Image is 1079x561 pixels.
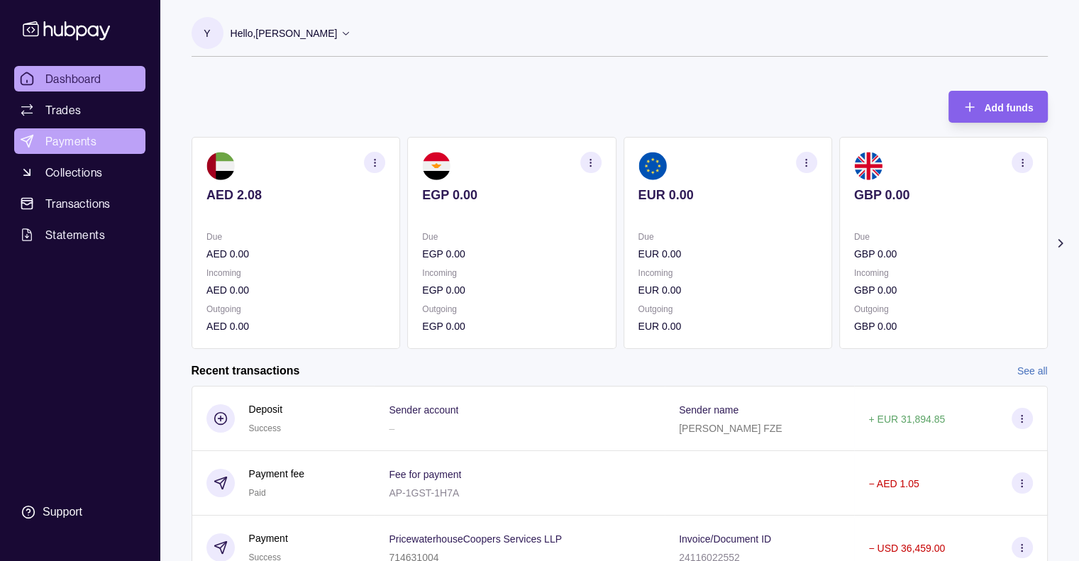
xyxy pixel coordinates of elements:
a: Trades [14,97,145,123]
p: Invoice/Document ID [679,533,771,545]
p: EGP 0.00 [422,282,601,298]
span: Paid [249,488,266,498]
a: Collections [14,160,145,185]
img: gb [853,152,882,180]
p: Outgoing [638,301,817,317]
p: Due [422,229,601,245]
p: EGP 0.00 [422,318,601,334]
p: − USD 36,459.00 [868,543,945,554]
span: Collections [45,164,102,181]
h2: Recent transactions [192,363,300,379]
a: Dashboard [14,66,145,91]
p: AED 0.00 [206,246,385,262]
p: AP-1GST-1H7A [389,487,459,499]
p: Outgoing [422,301,601,317]
img: ae [206,152,235,180]
a: See all [1017,363,1048,379]
p: Deposit [249,401,282,417]
a: Transactions [14,191,145,216]
p: EUR 0.00 [638,187,817,203]
p: Sender account [389,404,458,416]
p: EUR 0.00 [638,318,817,334]
span: Dashboard [45,70,101,87]
span: Statements [45,226,105,243]
p: + EUR 31,894.85 [868,413,945,425]
p: Due [853,229,1032,245]
p: EGP 0.00 [422,246,601,262]
p: Payment [249,531,288,546]
p: Outgoing [206,301,385,317]
p: Hello, [PERSON_NAME] [231,26,338,41]
p: Incoming [422,265,601,281]
div: Support [43,504,82,520]
span: Payments [45,133,96,150]
img: eu [638,152,666,180]
p: Payment fee [249,466,305,482]
a: Payments [14,128,145,154]
button: Add funds [948,91,1047,123]
p: Incoming [638,265,817,281]
p: Fee for payment [389,469,461,480]
span: Transactions [45,195,111,212]
p: GBP 0.00 [853,318,1032,334]
p: Sender name [679,404,738,416]
p: – [389,423,394,434]
p: Incoming [853,265,1032,281]
p: EGP 0.00 [422,187,601,203]
p: AED 2.08 [206,187,385,203]
p: GBP 0.00 [853,282,1032,298]
p: − AED 1.05 [868,478,919,489]
p: AED 0.00 [206,282,385,298]
p: GBP 0.00 [853,246,1032,262]
p: GBP 0.00 [853,187,1032,203]
p: Outgoing [853,301,1032,317]
span: Success [249,423,281,433]
a: Support [14,497,145,527]
p: Due [638,229,817,245]
p: [PERSON_NAME] FZE [679,423,782,434]
span: Trades [45,101,81,118]
p: Incoming [206,265,385,281]
p: EUR 0.00 [638,282,817,298]
span: Add funds [984,102,1033,113]
p: Y [204,26,210,41]
p: Due [206,229,385,245]
img: eg [422,152,450,180]
p: PricewaterhouseCoopers Services LLP [389,533,562,545]
p: AED 0.00 [206,318,385,334]
a: Statements [14,222,145,248]
p: EUR 0.00 [638,246,817,262]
